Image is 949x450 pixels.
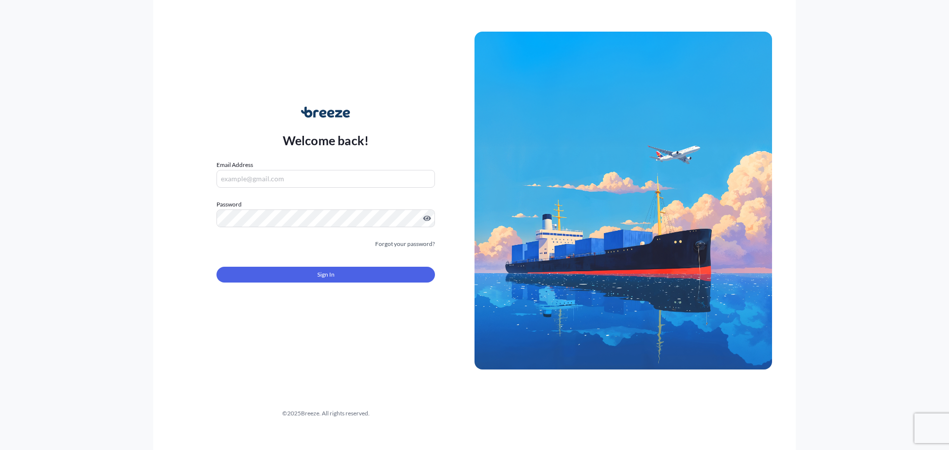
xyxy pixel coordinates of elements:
span: Sign In [317,270,335,280]
img: Ship illustration [474,32,772,369]
a: Forgot your password? [375,239,435,249]
button: Show password [423,214,431,222]
p: Welcome back! [283,132,369,148]
div: © 2025 Breeze. All rights reserved. [177,409,474,418]
button: Sign In [216,267,435,283]
label: Password [216,200,435,209]
input: example@gmail.com [216,170,435,188]
label: Email Address [216,160,253,170]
